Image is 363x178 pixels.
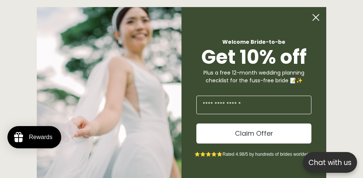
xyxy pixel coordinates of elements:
[196,123,311,144] button: Claim Offer
[194,152,222,157] span: ⭐⭐⭐⭐⭐
[29,134,52,141] div: Rewards
[308,10,323,25] button: Close dialog
[222,38,285,46] span: Welcome Bride-to-be
[49,42,82,48] a: Write a review
[303,152,357,173] button: Open chatbox
[277,11,326,24] button: Write a review
[201,43,307,70] span: Get 10% off
[222,152,313,157] span: Rated 4.98/5 by hundreds of brides worldwide
[196,96,311,114] input: Enter Your Email
[303,157,357,168] p: Chat with us
[203,69,304,84] span: Plus a free 12-month wedding planning checklist for the fuss-free bride 📝✨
